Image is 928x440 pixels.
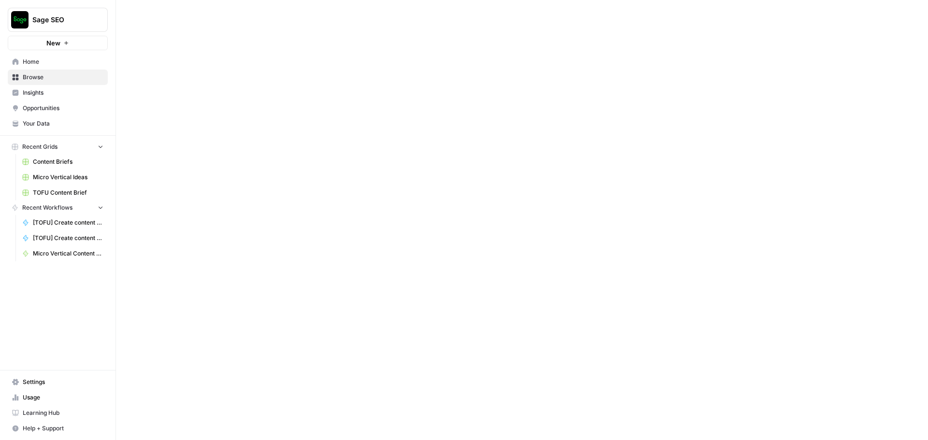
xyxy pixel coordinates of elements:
[8,374,108,390] a: Settings
[18,185,108,200] a: TOFU Content Brief
[22,203,72,212] span: Recent Workflows
[23,393,103,402] span: Usage
[18,170,108,185] a: Micro Vertical Ideas
[33,218,103,227] span: [TOFU] Create content brief with internal links_Rob M Testing
[8,390,108,405] a: Usage
[23,104,103,113] span: Opportunities
[8,85,108,100] a: Insights
[23,378,103,386] span: Settings
[33,234,103,242] span: [TOFU] Create content brief with internal links
[8,421,108,436] button: Help + Support
[8,116,108,131] a: Your Data
[8,405,108,421] a: Learning Hub
[33,157,103,166] span: Content Briefs
[23,119,103,128] span: Your Data
[23,409,103,417] span: Learning Hub
[8,54,108,70] a: Home
[8,100,108,116] a: Opportunities
[18,154,108,170] a: Content Briefs
[33,188,103,197] span: TOFU Content Brief
[8,8,108,32] button: Workspace: Sage SEO
[33,249,103,258] span: Micro Vertical Content Generation
[23,88,103,97] span: Insights
[46,38,60,48] span: New
[23,57,103,66] span: Home
[18,246,108,261] a: Micro Vertical Content Generation
[22,142,58,151] span: Recent Grids
[8,200,108,215] button: Recent Workflows
[33,173,103,182] span: Micro Vertical Ideas
[11,11,29,28] img: Sage SEO Logo
[18,215,108,230] a: [TOFU] Create content brief with internal links_Rob M Testing
[23,73,103,82] span: Browse
[18,230,108,246] a: [TOFU] Create content brief with internal links
[8,36,108,50] button: New
[23,424,103,433] span: Help + Support
[8,140,108,154] button: Recent Grids
[8,70,108,85] a: Browse
[32,15,91,25] span: Sage SEO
